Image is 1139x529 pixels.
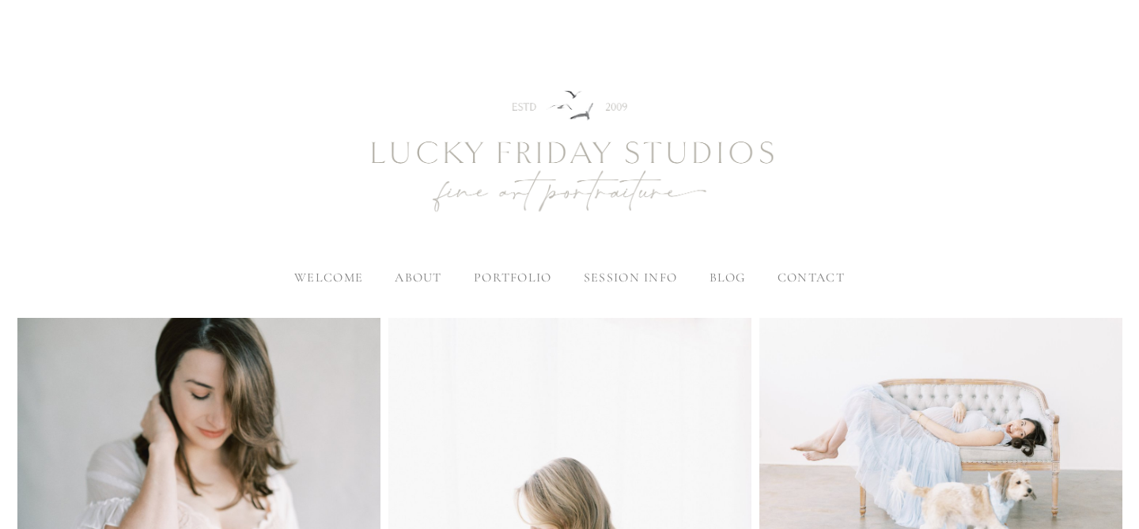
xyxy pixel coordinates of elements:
[584,270,677,285] label: session info
[474,270,552,285] label: portfolio
[294,270,363,285] a: welcome
[710,270,746,285] a: blog
[778,270,845,285] a: contact
[395,270,441,285] label: about
[285,34,854,271] img: Newborn Photography Denver | Lucky Friday Studios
